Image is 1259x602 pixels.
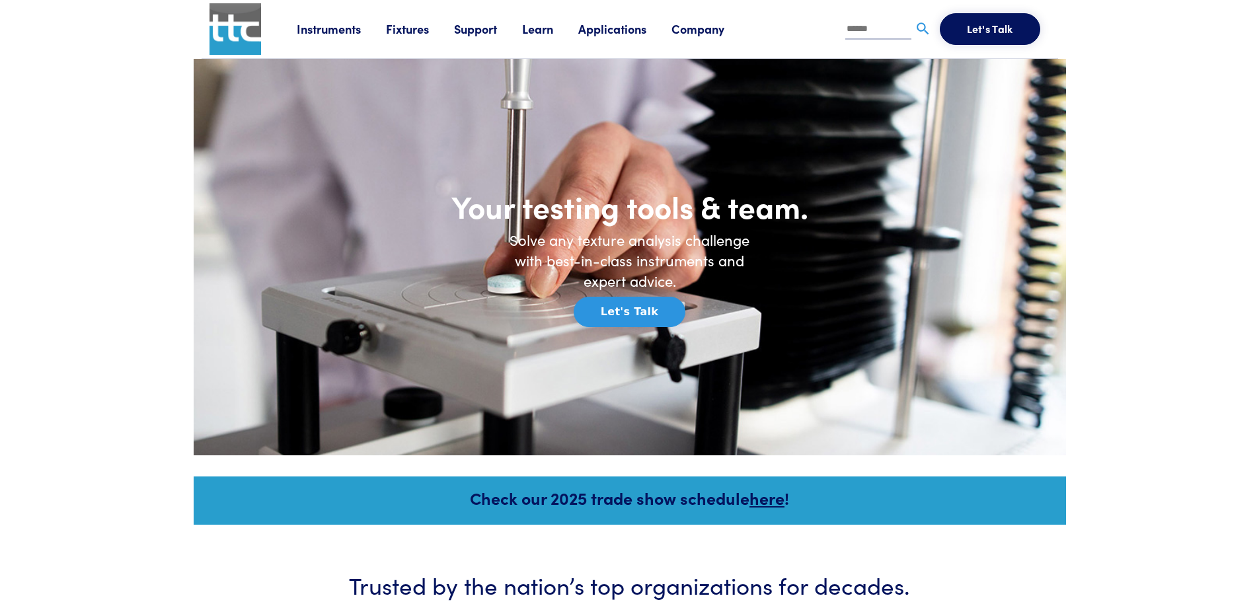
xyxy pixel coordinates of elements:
[365,187,894,225] h1: Your testing tools & team.
[454,20,522,37] a: Support
[211,486,1048,509] h5: Check our 2025 trade show schedule !
[233,568,1026,601] h3: Trusted by the nation’s top organizations for decades.
[671,20,749,37] a: Company
[297,20,386,37] a: Instruments
[574,297,685,327] button: Let's Talk
[578,20,671,37] a: Applications
[210,3,261,55] img: ttc_logo_1x1_v1.0.png
[749,486,784,509] a: here
[940,13,1040,45] button: Let's Talk
[498,230,762,291] h6: Solve any texture analysis challenge with best-in-class instruments and expert advice.
[386,20,454,37] a: Fixtures
[522,20,578,37] a: Learn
